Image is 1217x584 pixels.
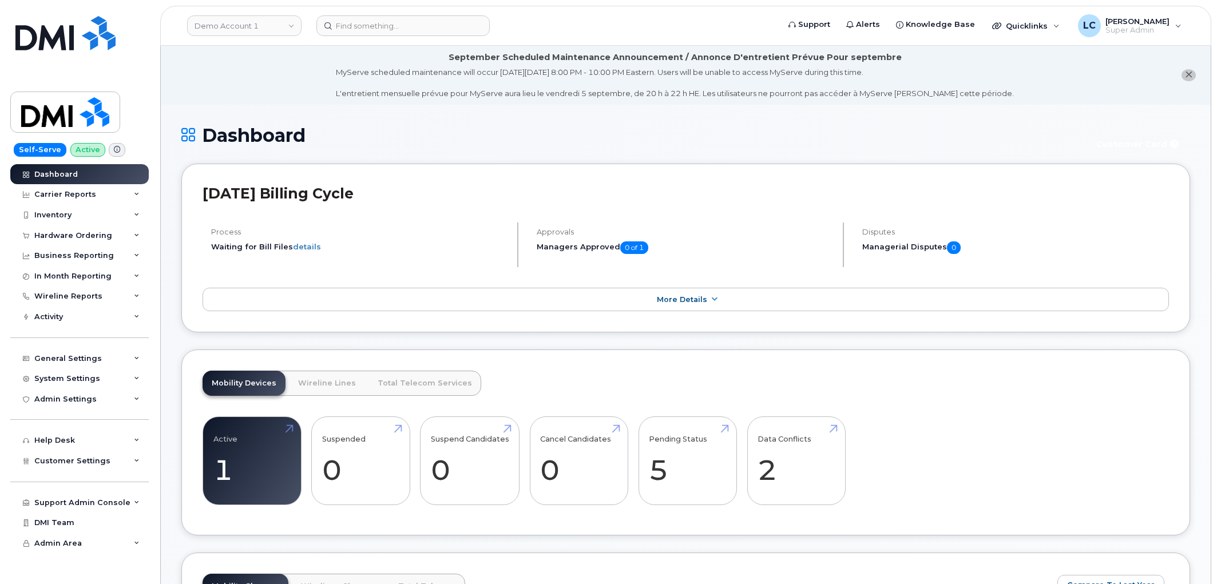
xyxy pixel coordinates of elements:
button: close notification [1182,69,1196,81]
h4: Disputes [862,228,1169,236]
span: 0 of 1 [620,241,648,254]
h4: Approvals [537,228,833,236]
h5: Managerial Disputes [862,241,1169,254]
div: September Scheduled Maintenance Announcement / Annonce D'entretient Prévue Pour septembre [449,51,902,63]
span: More Details [657,295,707,304]
a: Suspended 0 [322,423,399,499]
span: 0 [947,241,961,254]
a: Wireline Lines [289,371,365,396]
a: Suspend Candidates 0 [431,423,509,499]
button: Customer Card [1087,134,1190,154]
a: Pending Status 5 [649,423,726,499]
a: Total Telecom Services [368,371,481,396]
h5: Managers Approved [537,241,833,254]
h1: Dashboard [181,125,1081,145]
a: Data Conflicts 2 [758,423,835,499]
h4: Process [211,228,508,236]
a: Cancel Candidates 0 [540,423,617,499]
h2: [DATE] Billing Cycle [203,185,1169,202]
a: Active 1 [213,423,291,499]
li: Waiting for Bill Files [211,241,508,252]
a: Mobility Devices [203,371,286,396]
a: details [293,242,321,251]
div: MyServe scheduled maintenance will occur [DATE][DATE] 8:00 PM - 10:00 PM Eastern. Users will be u... [336,67,1014,99]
